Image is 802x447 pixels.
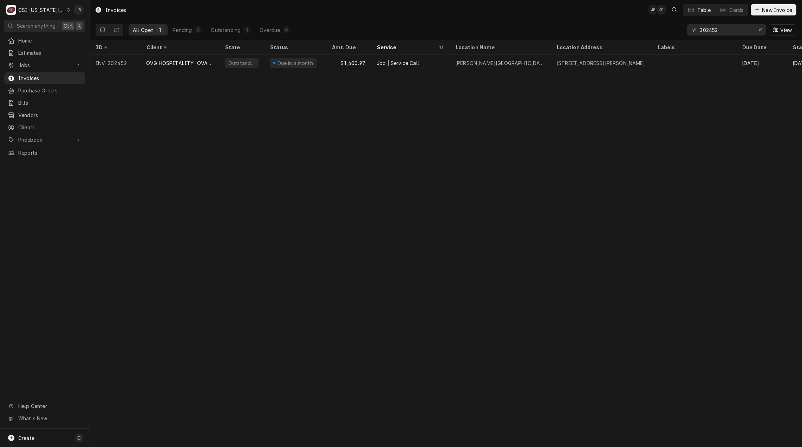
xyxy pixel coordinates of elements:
[4,35,85,46] a: Home
[4,134,85,145] a: Go to Pricebook
[377,44,437,51] div: Service
[260,26,280,34] div: Overdue
[228,59,256,67] div: Outstanding
[4,413,85,424] a: Go to What's New
[669,4,680,15] button: Open search
[658,44,731,51] div: Labels
[648,5,658,15] div: JB
[18,6,65,14] div: CSI [US_STATE][GEOGRAPHIC_DATA]
[18,37,82,44] span: Home
[6,5,16,15] div: CSI Kansas City's Avatar
[652,54,736,71] div: —
[18,87,82,94] span: Purchase Orders
[751,4,796,15] button: New Invoice
[17,22,56,30] span: Search anything
[769,24,796,35] button: View
[146,59,214,67] div: OVG HOSPITALITY- OVATIONS FOOD SERV
[755,24,766,35] button: Erase input
[4,400,85,412] a: Go to Help Center
[656,5,666,15] div: KP
[18,435,34,441] span: Create
[64,22,73,30] span: Ctrl
[172,26,192,34] div: Pending
[4,147,85,158] a: Reports
[697,6,711,14] div: Table
[74,5,84,15] div: Joshua Bennett's Avatar
[779,26,793,34] span: View
[77,434,81,442] span: C
[6,5,16,15] div: C
[245,26,249,34] div: 1
[18,415,81,422] span: What's New
[556,59,645,67] div: [STREET_ADDRESS][PERSON_NAME]
[276,59,314,67] div: Due in a month
[556,44,645,51] div: Location Address
[18,402,81,410] span: Help Center
[146,44,212,51] div: Client
[4,85,85,96] a: Purchase Orders
[332,44,364,51] div: Amt. Due
[196,26,200,34] div: 0
[656,5,666,15] div: Kym Parson's Avatar
[18,61,71,69] span: Jobs
[74,5,84,15] div: JB
[270,44,319,51] div: Status
[211,26,241,34] div: Outstanding
[455,44,544,51] div: Location Name
[158,26,162,34] div: 1
[4,72,85,84] a: Invoices
[648,5,658,15] div: Joshua Bennett's Avatar
[18,149,82,156] span: Reports
[90,54,141,71] div: INV-302452
[4,47,85,59] a: Estimates
[742,44,780,51] div: Due Date
[18,49,82,57] span: Estimates
[700,24,752,35] input: Keyword search
[18,136,71,143] span: Pricebook
[377,59,419,67] div: Job | Service Call
[729,6,743,14] div: Cards
[18,111,82,119] span: Vendors
[225,44,259,51] div: State
[455,59,545,67] div: [PERSON_NAME][GEOGRAPHIC_DATA]
[761,6,794,14] span: New Invoice
[4,122,85,133] a: Clients
[736,54,787,71] div: [DATE]
[133,26,154,34] div: All Open
[284,26,288,34] div: 0
[326,54,371,71] div: $1,400.97
[4,20,85,32] button: Search anythingCtrlK
[18,124,82,131] span: Clients
[18,74,82,82] span: Invoices
[4,97,85,109] a: Bills
[96,44,133,51] div: ID
[78,22,81,30] span: K
[18,99,82,106] span: Bills
[4,109,85,121] a: Vendors
[4,59,85,71] a: Go to Jobs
